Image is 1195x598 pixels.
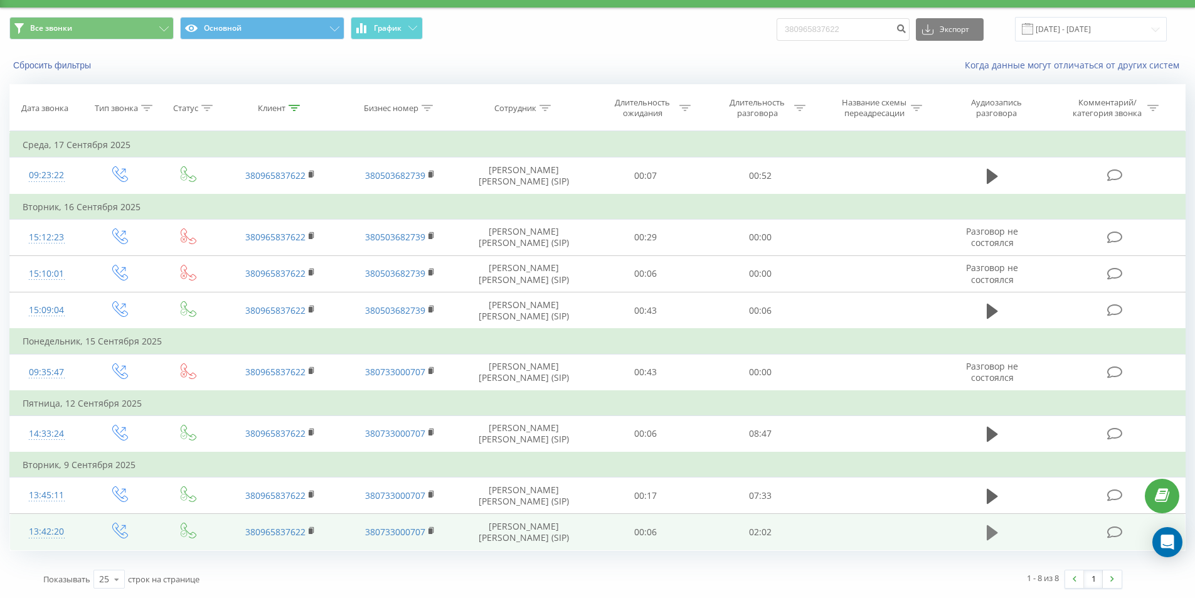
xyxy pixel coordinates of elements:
[588,478,703,514] td: 00:17
[703,415,818,452] td: 08:47
[703,292,818,329] td: 00:06
[1152,527,1182,557] div: Open Intercom Messenger
[1084,570,1103,588] a: 1
[955,97,1037,119] div: Аудиозапись разговора
[10,391,1186,416] td: Пятница, 12 Сентября 2025
[374,24,401,33] span: График
[10,329,1186,354] td: Понедельник, 15 Сентября 2025
[460,354,588,391] td: [PERSON_NAME] [PERSON_NAME] (SIP)
[460,255,588,292] td: [PERSON_NAME] [PERSON_NAME] (SIP)
[494,103,536,114] div: Сотрудник
[245,267,305,279] a: 380965837622
[966,225,1018,248] span: Разговор не состоялся
[588,255,703,292] td: 00:06
[460,292,588,329] td: [PERSON_NAME] [PERSON_NAME] (SIP)
[23,520,71,544] div: 13:42:20
[365,231,425,243] a: 380503682739
[43,574,90,585] span: Показывать
[364,103,418,114] div: Бизнес номер
[965,59,1186,71] a: Когда данные могут отличаться от других систем
[128,574,199,585] span: строк на странице
[916,18,984,41] button: Экспорт
[245,526,305,538] a: 380965837622
[365,304,425,316] a: 380503682739
[703,158,818,195] td: 00:52
[365,267,425,279] a: 380503682739
[245,304,305,316] a: 380965837622
[1071,97,1144,119] div: Комментарий/категория звонка
[588,415,703,452] td: 00:06
[23,262,71,286] div: 15:10:01
[1027,572,1059,584] div: 1 - 8 из 8
[460,415,588,452] td: [PERSON_NAME] [PERSON_NAME] (SIP)
[703,514,818,550] td: 02:02
[703,219,818,255] td: 00:00
[703,255,818,292] td: 00:00
[703,354,818,391] td: 00:00
[245,489,305,501] a: 380965837622
[23,298,71,323] div: 15:09:04
[95,103,138,114] div: Тип звонка
[245,366,305,378] a: 380965837622
[588,219,703,255] td: 00:29
[21,103,68,114] div: Дата звонка
[365,489,425,501] a: 380733000707
[245,169,305,181] a: 380965837622
[966,360,1018,383] span: Разговор не состоялся
[180,17,344,40] button: Основной
[460,158,588,195] td: [PERSON_NAME] [PERSON_NAME] (SIP)
[460,219,588,255] td: [PERSON_NAME] [PERSON_NAME] (SIP)
[23,225,71,250] div: 15:12:23
[245,231,305,243] a: 380965837622
[588,514,703,550] td: 00:06
[245,427,305,439] a: 380965837622
[10,195,1186,220] td: Вторник, 16 Сентября 2025
[460,478,588,514] td: [PERSON_NAME] [PERSON_NAME] (SIP)
[23,163,71,188] div: 09:23:22
[365,169,425,181] a: 380503682739
[703,478,818,514] td: 07:33
[258,103,285,114] div: Клиент
[9,17,174,40] button: Все звонки
[460,514,588,550] td: [PERSON_NAME] [PERSON_NAME] (SIP)
[10,452,1186,478] td: Вторник, 9 Сентября 2025
[10,132,1186,158] td: Среда, 17 Сентября 2025
[365,526,425,538] a: 380733000707
[23,360,71,385] div: 09:35:47
[9,60,97,71] button: Сбросить фильтры
[23,422,71,446] div: 14:33:24
[588,158,703,195] td: 00:07
[30,23,72,33] span: Все звонки
[23,483,71,508] div: 13:45:11
[609,97,676,119] div: Длительность ожидания
[588,354,703,391] td: 00:43
[966,262,1018,285] span: Разговор не состоялся
[99,573,109,585] div: 25
[173,103,198,114] div: Статус
[724,97,791,119] div: Длительность разговора
[365,366,425,378] a: 380733000707
[588,292,703,329] td: 00:43
[351,17,423,40] button: График
[841,97,908,119] div: Название схемы переадресации
[777,18,910,41] input: Поиск по номеру
[365,427,425,439] a: 380733000707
